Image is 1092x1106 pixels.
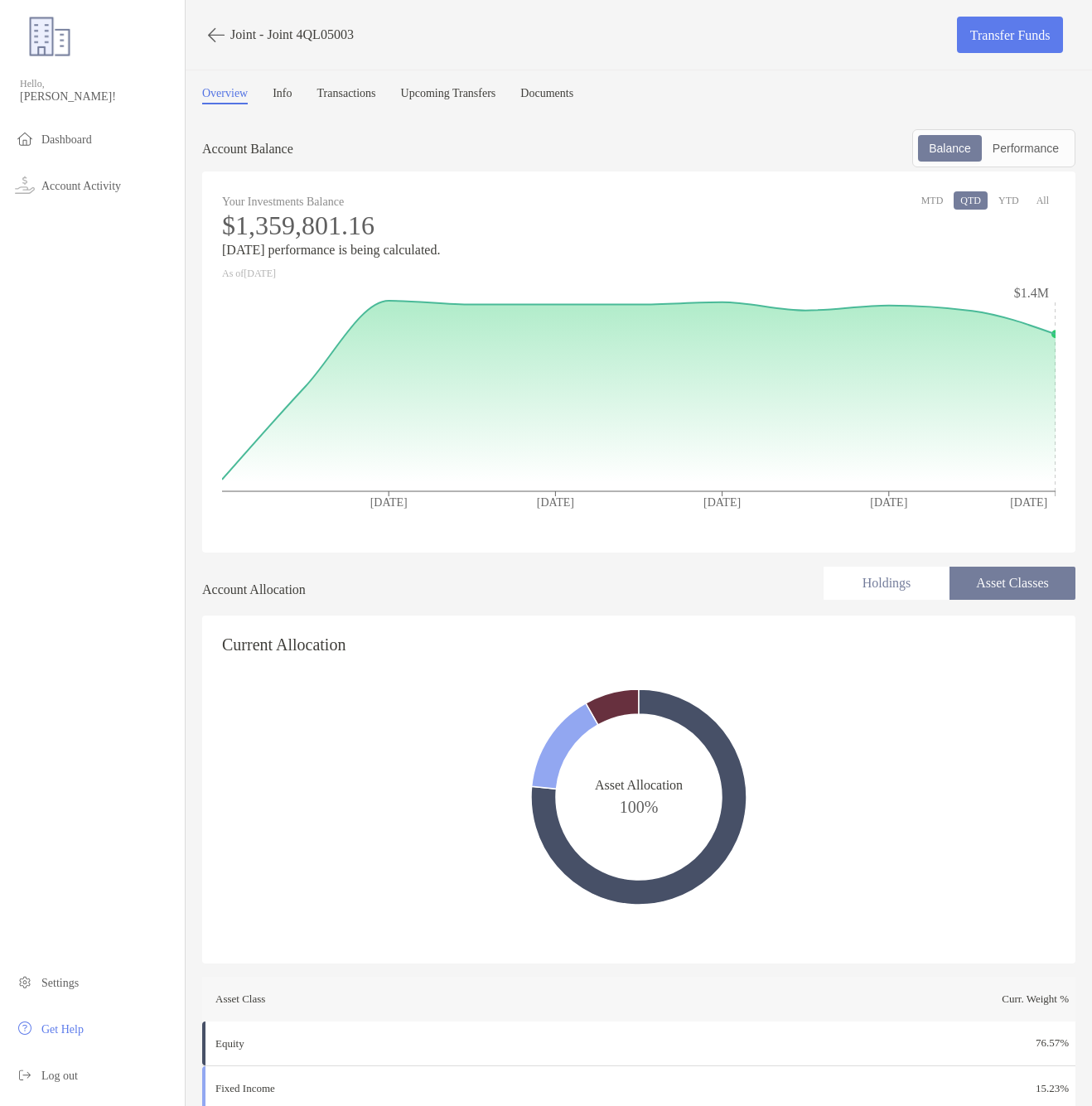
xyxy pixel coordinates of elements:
p: Fixed Income [215,1078,447,1099]
img: logout icon [15,1065,35,1084]
tspan: $1.4M [1014,286,1049,300]
a: Documents [520,87,573,104]
img: Zoe Logo [20,7,80,66]
img: settings icon [15,972,35,992]
img: household icon [15,128,35,148]
tspan: [DATE] [703,496,741,509]
li: Holdings [824,567,949,600]
div: segmented control [912,129,1075,167]
h4: Current Allocation [222,635,345,654]
a: Transactions [317,87,376,104]
button: QTD [954,191,988,210]
img: get-help icon [15,1018,35,1038]
span: Account Activity [41,180,121,192]
span: [PERSON_NAME]! [20,90,175,104]
span: Log out [41,1070,78,1082]
a: Overview [202,87,248,104]
span: Get Help [41,1023,84,1036]
th: Asset Class [202,977,841,1021]
th: Curr. Weight % [841,977,1075,1021]
button: YTD [992,191,1026,210]
p: Equity [215,1033,447,1054]
tspan: [DATE] [1010,496,1047,509]
p: Account Balance [202,138,293,159]
p: As of [DATE] [222,263,639,284]
span: 100% [620,793,659,817]
tspan: [DATE] [370,496,408,509]
tspan: [DATE] [870,496,907,509]
a: Info [273,87,292,104]
div: Performance [983,137,1068,160]
img: activity icon [15,175,35,195]
p: Joint - Joint 4QL05003 [230,27,354,42]
h4: Account Allocation [202,582,306,597]
div: Balance [920,137,980,160]
td: 76.57 % [841,1021,1075,1066]
p: [DATE] performance is being calculated. [222,239,639,260]
span: Dashboard [41,133,92,146]
p: Your Investments Balance [222,191,639,212]
p: $1,359,801.16 [222,215,639,236]
li: Asset Classes [949,567,1075,600]
a: Upcoming Transfers [401,87,496,104]
tspan: [DATE] [537,496,574,509]
button: All [1030,191,1056,210]
span: Asset Allocation [595,777,683,793]
span: Settings [41,977,79,989]
a: Transfer Funds [957,17,1063,53]
button: MTD [915,191,950,210]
